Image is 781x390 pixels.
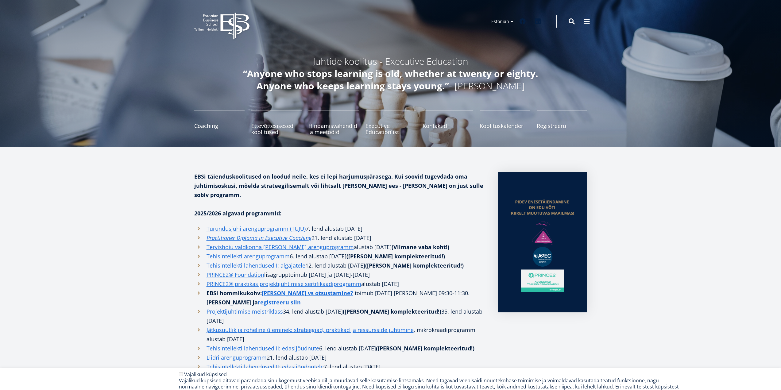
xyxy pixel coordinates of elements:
a: Turundusjuhi arenguprogramm (TUJU) [207,224,306,233]
li: 34. lend alustab [DATE] 35. lend alustab [DATE] [194,307,486,325]
strong: 2025/2026 algavad programmid: [194,210,281,217]
a: PRINCE2® praktikas projektijuhtimise sertifikaadiprogramm [207,279,361,288]
a: Kontaktid [423,110,473,135]
span: Ettevõttesisesed koolitused [251,123,302,135]
li: . lend alustab [DATE] [194,233,486,242]
a: Tehisintellekti lahendused I: algajatele [207,261,305,270]
a: Tervishoiu valdkonna [PERSON_NAME] arenguprogramm [207,242,354,252]
li: toimub [DATE] [PERSON_NAME] 09:30-11:30. [194,288,486,307]
i: 21 [311,234,318,241]
a: Tehisintellekti lahendused II: edasijõudnute [207,344,319,353]
a: Linkedin [532,15,544,28]
a: PRINCE2® Foundation [207,270,264,279]
h5: - [PERSON_NAME] [228,68,553,92]
strong: ([PERSON_NAME] komplekteeritud!) [343,308,441,315]
a: Practitioner Diploma in Executive Coaching [207,233,311,242]
label: Vajalikud küpsised [184,371,227,378]
a: Executive Education´ist [365,110,416,135]
a: Tehisintellekti lahendused II: edasijõudnutele [207,362,324,371]
li: 7. lend alustab [DATE] [194,224,486,233]
span: Kontaktid [423,123,473,129]
strong: EBSi hommikukohv: [207,289,355,297]
li: 21. lend alustab [DATE] [194,353,486,362]
em: “Anyone who stops learning is old, whether at twenty or eighty. Anyone who keeps learning stays y... [243,67,538,92]
span: Hindamisvahendid ja meetodid [308,123,359,135]
li: 12. lend alustab [DATE] [194,261,486,270]
h5: Juhtide koolitus - Executive Education [228,55,553,68]
a: Liidri arenguprogramm [207,353,267,362]
strong: EBSi täienduskoolitused on loodud neile, kes ei lepi harjumuspärasega. Kui soovid tugevdada oma j... [194,173,483,199]
a: Facebook [516,15,529,28]
strong: ([PERSON_NAME] komplekteeritud!) [346,253,445,260]
li: , mikrokraadiprogramm alustab [DATE] [194,325,486,344]
a: registreeru siin [258,298,301,307]
a: Projektijuhtimise meistriklass [207,307,283,316]
a: Koolituskalender [480,110,530,135]
a: Jätkusuutlik ja roheline üleminek: strateegiad, praktikad ja ressursside juhtimine [207,325,414,334]
li: alustab [DATE] [194,242,486,252]
span: Registreeru [537,123,587,129]
strong: [PERSON_NAME] ja [207,299,301,306]
em: Practitioner Diploma in Executive Coaching [207,234,311,241]
li: 6. lend alustab [DATE] [194,252,486,261]
a: Coaching [194,110,245,135]
span: Koolituskalender [480,123,530,129]
span: Coaching [194,123,245,129]
li: 7. lend alustab [DATE] [194,362,486,371]
span: lisagrupp [264,271,288,278]
a: Hindamisvahendid ja meetodid [308,110,359,135]
li: toimub [DATE] ja [DATE]-[DATE] [194,270,486,279]
strong: ([PERSON_NAME] komplekteeritud!) [365,262,464,269]
strong: (Viimane vaba koht!) [392,243,449,251]
li: alustab [DATE] [194,279,486,288]
a: Tehisintellekti arenguprogramm [207,252,290,261]
li: 6. lend alustab [DATE] [194,344,486,353]
a: [PERSON_NAME] vs otsustamine? [262,288,353,298]
span: Executive Education´ist [365,123,416,135]
strong: ([PERSON_NAME] komplekteeritud!) [376,345,474,352]
a: Registreeru [537,110,587,135]
a: Ettevõttesisesed koolitused [251,110,302,135]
